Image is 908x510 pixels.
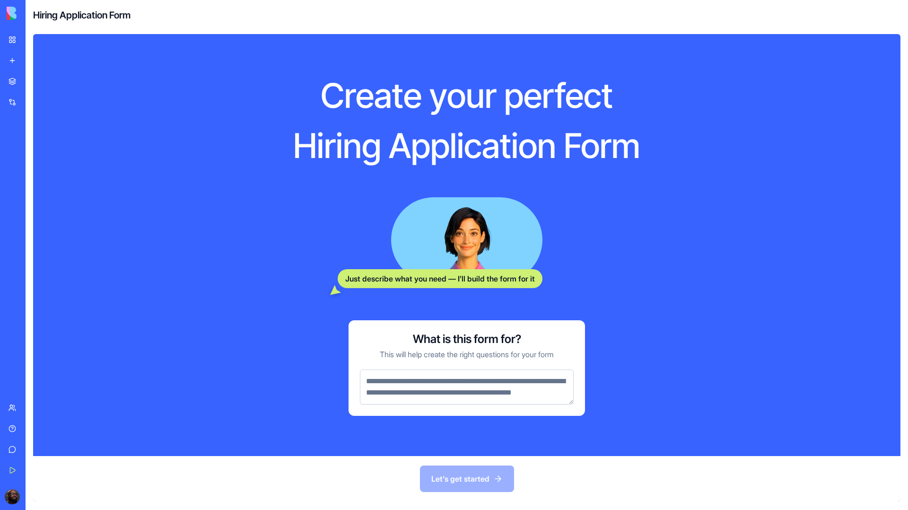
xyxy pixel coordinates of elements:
[413,332,521,347] h3: What is this form for?
[7,7,65,20] img: logo
[5,489,20,504] img: ACg8ocIHuxNOB770wzdCgnvF4jDybA4Lk7vJb0DL9o-XQIRxprs4-wem=s96-c
[33,9,131,22] h4: Hiring Application Form
[255,74,679,117] h1: Create your perfect
[255,124,679,167] h1: Hiring Application Form
[338,269,542,288] div: Just describe what you need — I’ll build the form for it
[380,349,554,360] p: This will help create the right questions for your form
